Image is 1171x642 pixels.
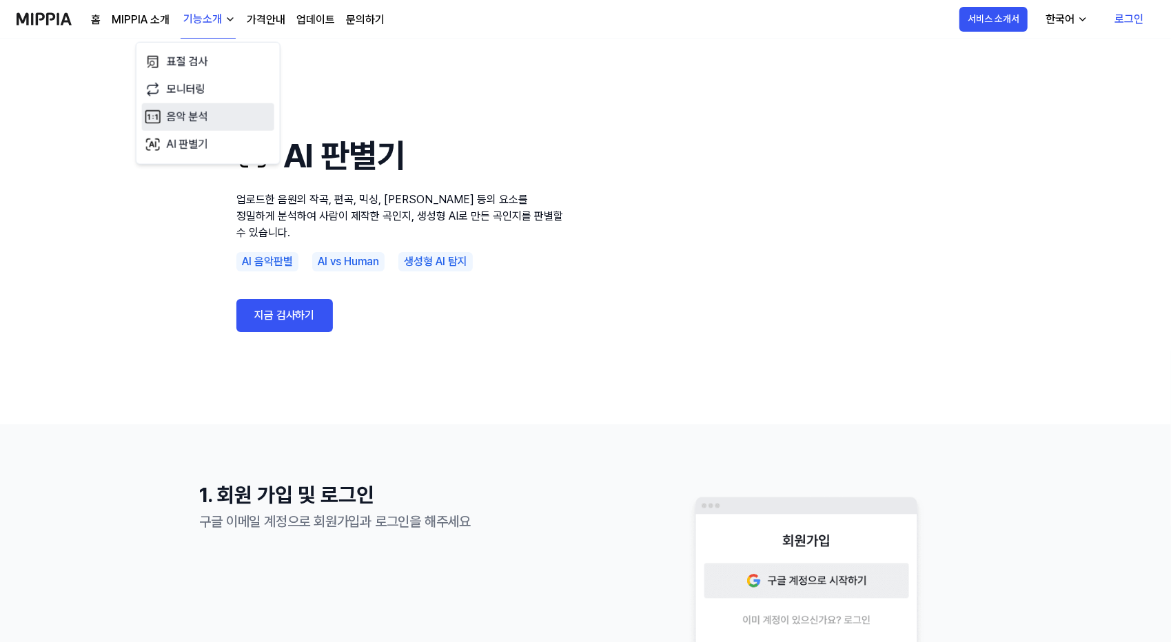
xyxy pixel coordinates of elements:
div: 한국어 [1043,11,1077,28]
div: AI 음악판별 [236,252,298,271]
a: 홈 [91,12,101,28]
div: 기능소개 [181,11,225,28]
a: AI 판별기 [142,131,274,158]
h1: 1. 회원 가입 및 로그인 [200,479,531,510]
img: down [225,14,236,25]
a: 모니터링 [142,76,274,103]
a: MIPPIA 소개 [112,12,170,28]
h1: AI 판별기 [236,131,567,180]
a: 문의하기 [346,12,385,28]
div: 구글 이메일 계정으로 회원가입과 로그인을 해주세요 [200,510,531,532]
a: 음악 분석 [142,103,274,131]
a: 가격안내 [247,12,285,28]
button: 한국어 [1035,6,1097,33]
button: 서비스 소개서 [959,7,1028,32]
a: 업데이트 [296,12,335,28]
button: 기능소개 [181,1,236,39]
div: 생성형 AI 탐지 [398,252,473,271]
div: AI vs Human [312,252,385,271]
a: 표절 검사 [142,48,274,76]
a: 지금 검사하기 [236,299,333,332]
p: 업로드한 음원의 작곡, 편곡, 믹싱, [PERSON_NAME] 등의 요소를 정밀하게 분석하여 사람이 제작한 곡인지, 생성형 AI로 만든 곡인지를 판별할 수 있습니다. [236,191,567,241]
